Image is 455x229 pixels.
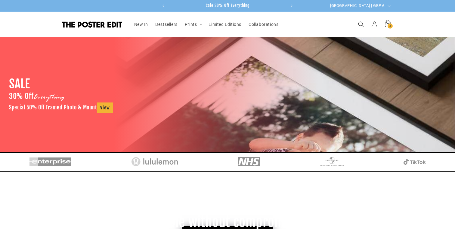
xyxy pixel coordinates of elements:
span: Limited Editions [209,22,241,27]
summary: Prints [181,18,205,31]
span: Everything [33,93,64,102]
a: View [97,102,113,113]
summary: Search [354,18,368,31]
span: Prints [185,22,197,27]
a: Bestsellers [152,18,181,31]
span: New In [134,22,148,27]
span: Collaborations [249,22,278,27]
h3: Special 50% Off Framed Photo & Mount [9,102,113,113]
a: Limited Editions [205,18,245,31]
span: Sale 30% Off Everything [206,3,249,8]
span: 2 [389,23,391,29]
a: New In [131,18,152,31]
h2: 30% Off [9,92,64,102]
span: Bestsellers [155,22,178,27]
a: The Poster Edit [60,19,125,30]
img: The Poster Edit [62,21,122,28]
h1: SALE [9,76,30,92]
a: Collaborations [245,18,282,31]
span: [GEOGRAPHIC_DATA] | GBP £ [330,3,385,9]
